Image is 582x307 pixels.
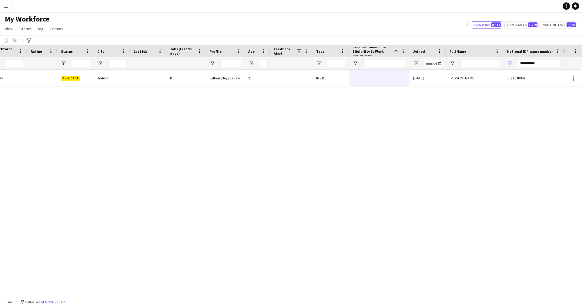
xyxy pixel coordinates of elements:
button: Open Filter Menu [61,61,66,66]
span: Jobs (last 90 days) [170,47,195,56]
button: Remove filters [40,299,68,305]
input: Age Filter Input [259,60,266,67]
span: My Workforce [5,15,49,24]
button: Open Filter Menu [507,61,513,66]
button: Open Filter Menu [97,61,103,66]
span: Status [61,49,73,54]
button: Everyone8,314 [472,21,502,28]
button: Applicants1,519 [504,21,539,28]
span: 8,314 [491,22,501,27]
span: Tag [37,26,44,32]
button: Open Filter Menu [413,61,419,66]
input: Status Filter Input [72,60,90,67]
span: Applicant [61,76,80,81]
input: Profile Filter Input [220,60,241,67]
button: Open Filter Menu [316,61,322,66]
button: Open Filter Menu [450,61,455,66]
span: Joined [413,49,425,54]
span: [PERSON_NAME] [450,76,475,80]
span: Status [19,26,31,32]
input: Passport Number or Eligibility to Work Expiry Date Filter Input [363,60,406,67]
span: National ID/ Iqama number [507,49,553,54]
div: 0 [166,70,206,86]
div: IN - B1 [313,70,349,86]
div: Jeddah [94,70,130,86]
span: Passport Number or Eligibility to Work Expiry Date [353,45,391,58]
span: 1124038892 [507,76,525,80]
button: Open Filter Menu [248,61,254,66]
input: Full Name Filter Input [460,60,500,67]
span: Last job [134,49,147,54]
button: Open Filter Menu [209,61,215,66]
app-action-btn: Advanced filters [25,37,32,44]
span: Age [248,49,255,54]
input: National ID/ Iqama number Filter Input [518,60,560,67]
span: City [97,49,104,54]
input: Tags Filter Input [327,60,345,67]
button: Waiting list1,383 [541,21,577,28]
span: 1,519 [528,22,537,27]
span: Feedback Alert [274,47,296,56]
div: [DATE] [410,70,446,86]
span: Full Name [450,49,466,54]
input: City Filter Input [108,60,126,67]
span: Tags [316,49,324,54]
a: Comms [47,25,66,33]
span: Rating [31,49,42,54]
span: Comms [50,26,63,32]
a: Tag [35,25,46,33]
div: Self-employed Crew [206,70,245,86]
a: Status [17,25,34,33]
span: Profile [209,49,222,54]
input: Workforce ID Filter Input [5,60,23,67]
div: 21 [245,70,270,86]
input: Joined Filter Input [424,60,442,67]
a: View [2,25,16,33]
span: View [5,26,13,32]
span: 1 filter set [24,300,40,304]
button: Open Filter Menu [353,61,358,66]
span: 1,383 [567,22,576,27]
